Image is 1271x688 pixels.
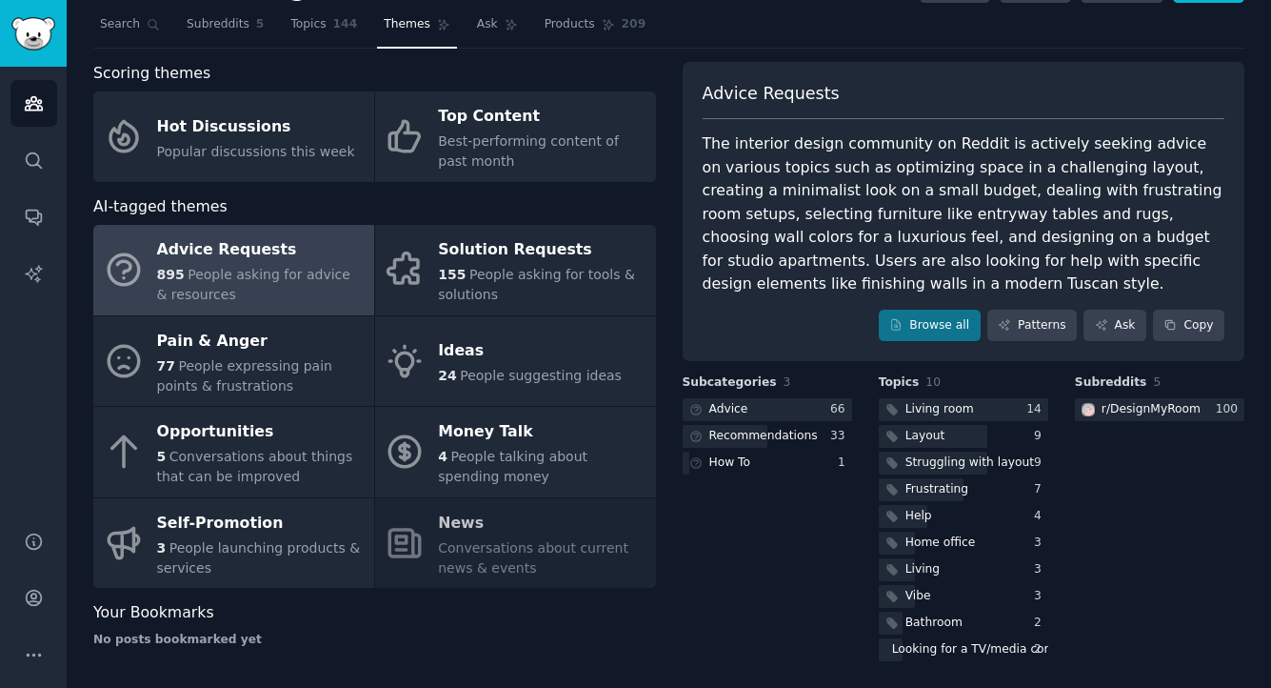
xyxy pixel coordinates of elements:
span: AI-tagged themes [93,195,228,219]
a: DesignMyRoomr/DesignMyRoom100 [1075,398,1244,422]
div: 14 [1026,401,1048,418]
a: Bathroom2 [879,612,1048,636]
span: 3 [784,375,791,389]
a: Vibe3 [879,585,1048,609]
a: Ask [1083,310,1146,342]
div: 100 [1216,401,1244,418]
span: People asking for advice & resources [157,267,350,302]
a: Self-Promotion3People launching products & services [93,498,374,589]
a: Topics144 [284,10,364,49]
span: 895 [157,267,185,282]
a: Pain & Anger77People expressing pain points & frustrations [93,316,374,407]
div: How To [709,455,751,472]
div: 9 [1034,455,1048,472]
span: 5 [1153,375,1161,389]
a: Patterns [987,310,1077,342]
div: 7 [1034,481,1048,498]
a: Subreddits5 [180,10,270,49]
span: Subreddits [1075,374,1147,392]
a: Ask [470,10,525,49]
a: Help4 [879,505,1048,529]
div: Bathroom [905,615,963,632]
a: Home office3 [879,532,1048,556]
a: Opportunities5Conversations about things that can be improved [93,407,374,497]
span: 144 [333,16,358,33]
div: 9 [1034,428,1048,445]
div: 3 [1034,561,1048,578]
div: Solution Requests [438,235,645,266]
span: Subreddits [187,16,249,33]
div: 66 [830,401,852,418]
span: 209 [622,16,646,33]
a: Hot DiscussionsPopular discussions this week [93,91,374,182]
span: 4 [438,449,447,464]
div: The interior design community on Reddit is actively seeking advice on various topics such as opti... [703,132,1225,296]
div: 3 [1034,588,1048,605]
span: 5 [256,16,265,33]
span: Conversations about things that can be improved [157,449,353,484]
div: Living room [905,401,974,418]
div: 4 [1034,508,1048,525]
div: 1 [838,455,852,472]
a: Solution Requests155People asking for tools & solutions [375,225,656,315]
div: Recommendations [709,428,818,445]
span: Topics [290,16,326,33]
span: People expressing pain points & frustrations [157,358,332,394]
span: People asking for tools & solutions [438,267,635,302]
div: No posts bookmarked yet [93,632,656,649]
a: Living3 [879,558,1048,582]
div: Vibe [905,588,931,605]
img: DesignMyRoom [1082,403,1095,416]
button: Copy [1153,310,1224,342]
div: 3 [1034,535,1048,552]
a: Advice Requests895People asking for advice & resources [93,225,374,315]
span: 5 [157,449,167,464]
a: Browse all [879,310,981,342]
span: Products [545,16,595,33]
div: 33 [830,428,852,445]
span: 3 [157,540,167,556]
div: Opportunities [157,417,365,448]
span: 155 [438,267,466,282]
span: 77 [157,358,175,374]
span: Best-performing content of past month [438,133,619,169]
span: Subcategories [683,374,777,392]
div: 2 [1034,641,1048,658]
span: People talking about spending money [438,449,587,484]
a: Recommendations33 [683,425,852,449]
div: Top Content [438,102,645,132]
div: Layout [905,428,945,445]
a: Looking for a TV/media console that fits this space and is under $3002 [879,638,1048,662]
span: Search [100,16,140,33]
div: Home office [905,535,976,552]
a: Living room14 [879,398,1048,422]
div: Advice Requests [157,235,365,266]
img: GummySearch logo [11,17,55,51]
span: Advice Requests [703,82,840,106]
div: Help [905,508,932,525]
div: 2 [1034,615,1048,632]
a: Struggling with layout9 [879,452,1048,476]
div: Self-Promotion [157,508,365,538]
a: Frustrating7 [879,478,1048,502]
span: Your Bookmarks [93,601,214,625]
span: Themes [384,16,430,33]
a: Advice66 [683,398,852,422]
a: Top ContentBest-performing content of past month [375,91,656,182]
div: r/ DesignMyRoom [1102,401,1201,418]
span: Scoring themes [93,62,210,86]
div: Ideas [438,336,622,367]
div: Living [905,561,940,578]
div: Struggling with layout [905,455,1034,472]
div: Advice [709,401,748,418]
span: People launching products & services [157,540,361,576]
a: Layout9 [879,425,1048,449]
div: Pain & Anger [157,326,365,356]
a: Search [93,10,167,49]
div: Hot Discussions [157,111,355,142]
span: 10 [925,375,941,389]
a: Themes [377,10,457,49]
span: People suggesting ideas [460,368,622,383]
span: Topics [879,374,920,392]
a: Products209 [538,10,652,49]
